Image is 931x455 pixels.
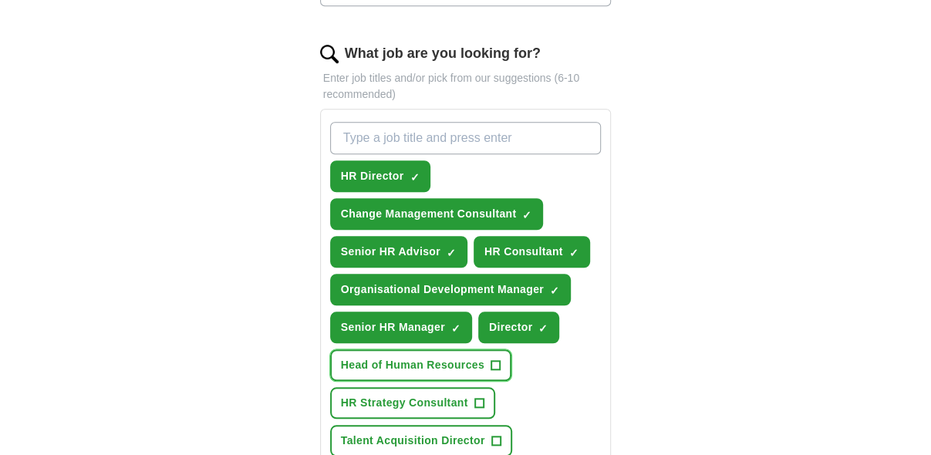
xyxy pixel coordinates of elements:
span: ✓ [550,285,559,297]
span: HR Strategy Consultant [341,395,468,411]
button: Head of Human Resources [330,349,511,381]
span: ✓ [451,322,460,335]
p: Enter job titles and/or pick from our suggestions (6-10 recommended) [320,70,612,103]
span: Head of Human Resources [341,357,484,373]
span: Talent Acquisition Director [341,433,485,449]
img: search.png [320,45,339,63]
button: HR Consultant✓ [474,236,590,268]
button: Organisational Development Manager✓ [330,274,571,305]
span: Senior HR Manager [341,319,445,335]
span: Organisational Development Manager [341,281,544,298]
span: Senior HR Advisor [341,244,440,260]
span: ✓ [538,322,548,335]
input: Type a job title and press enter [330,122,602,154]
span: ✓ [569,247,579,259]
span: ✓ [522,209,531,221]
button: HR Director✓ [330,160,431,192]
button: HR Strategy Consultant [330,387,495,419]
span: Change Management Consultant [341,206,517,222]
button: Director✓ [478,312,559,343]
button: Change Management Consultant✓ [330,198,544,230]
label: What job are you looking for? [345,43,541,64]
span: ✓ [447,247,456,259]
span: ✓ [410,171,419,184]
button: Senior HR Advisor✓ [330,236,467,268]
span: HR Consultant [484,244,563,260]
button: Senior HR Manager✓ [330,312,472,343]
span: Director [489,319,532,335]
span: HR Director [341,168,404,184]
